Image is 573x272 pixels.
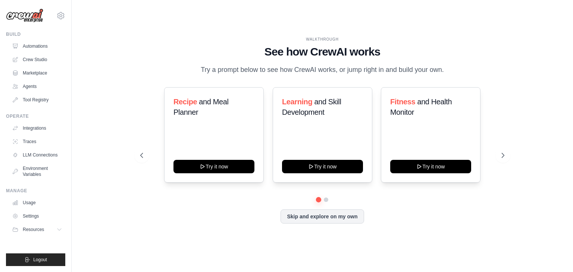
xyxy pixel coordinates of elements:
span: Resources [23,227,44,233]
button: Resources [9,224,65,235]
span: and Meal Planner [173,98,228,116]
a: LLM Connections [9,149,65,161]
button: Logout [6,253,65,266]
a: Traces [9,136,65,148]
button: Try it now [173,160,254,173]
div: Operate [6,113,65,119]
span: and Health Monitor [390,98,452,116]
span: Learning [282,98,312,106]
a: Agents [9,80,65,92]
div: WALKTHROUGH [140,37,504,42]
h1: See how CrewAI works [140,45,504,58]
div: Manage [6,188,65,194]
span: Recipe [173,98,197,106]
img: Logo [6,9,43,23]
a: Settings [9,210,65,222]
span: Fitness [390,98,415,106]
button: Try it now [282,160,363,173]
div: Build [6,31,65,37]
a: Tool Registry [9,94,65,106]
a: Automations [9,40,65,52]
a: Crew Studio [9,54,65,66]
p: Try a prompt below to see how CrewAI works, or jump right in and build your own. [197,64,448,75]
span: Logout [33,257,47,263]
span: and Skill Development [282,98,341,116]
button: Try it now [390,160,471,173]
button: Skip and explore on my own [281,209,364,224]
a: Integrations [9,122,65,134]
a: Environment Variables [9,162,65,180]
a: Marketplace [9,67,65,79]
a: Usage [9,197,65,209]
